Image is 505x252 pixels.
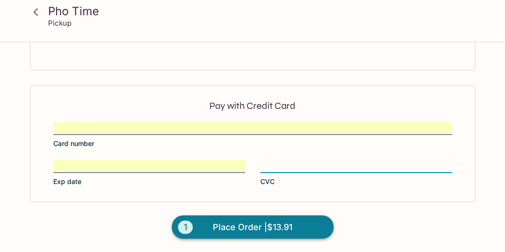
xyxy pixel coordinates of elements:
[48,4,474,19] h3: Pho Time
[53,177,81,186] span: Exp date
[172,215,334,239] button: 1Place Order |$13.91
[213,220,292,235] span: Place Order | $13.91
[260,177,275,186] span: CVC
[53,123,452,133] iframe: Secure card number input frame
[53,101,452,110] p: Pay with Credit Card
[53,139,94,148] span: Card number
[53,161,245,171] iframe: Secure expiration date input frame
[260,161,452,171] iframe: Secure CVC input frame
[178,221,193,234] span: 1
[48,19,71,28] p: Pickup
